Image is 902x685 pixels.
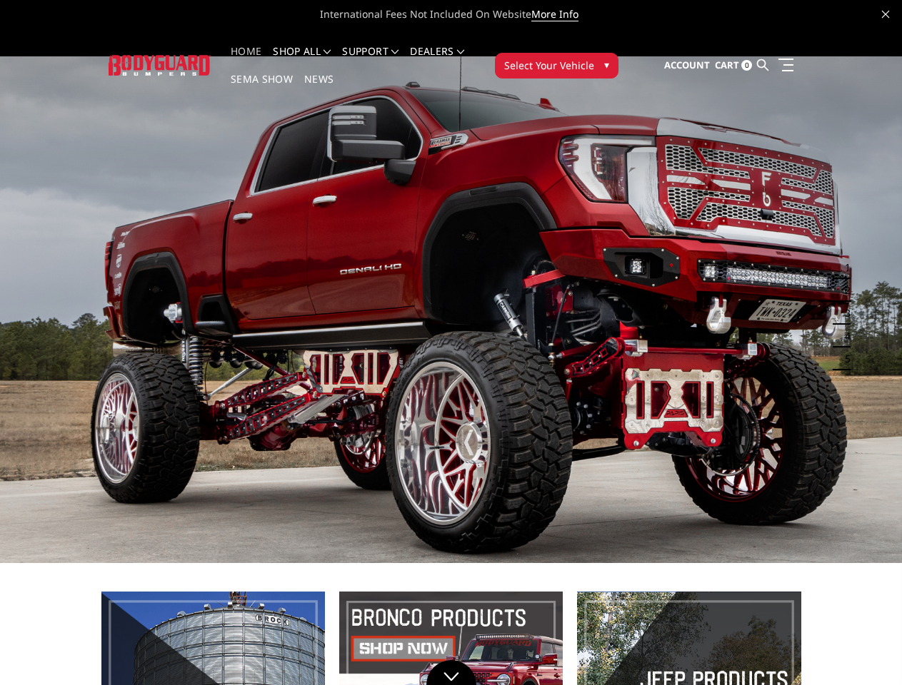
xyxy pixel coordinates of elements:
a: Support [342,46,399,74]
span: ▾ [604,57,609,72]
a: More Info [531,7,578,21]
span: Select Your Vehicle [504,58,594,73]
button: 3 of 5 [836,302,851,325]
a: Account [664,46,710,85]
button: 4 of 5 [836,325,851,347]
span: Account [664,59,710,71]
button: 2 of 5 [836,279,851,302]
a: SEMA Show [231,74,293,102]
span: 0 [741,60,752,71]
a: shop all [273,46,331,74]
span: Cart [715,59,739,71]
a: News [304,74,334,102]
button: 1 of 5 [836,256,851,279]
a: Dealers [410,46,464,74]
button: 5 of 5 [836,347,851,370]
a: Cart 0 [715,46,752,85]
a: Home [231,46,261,74]
button: Select Your Vehicle [495,53,618,78]
img: BODYGUARD BUMPERS [109,55,211,75]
